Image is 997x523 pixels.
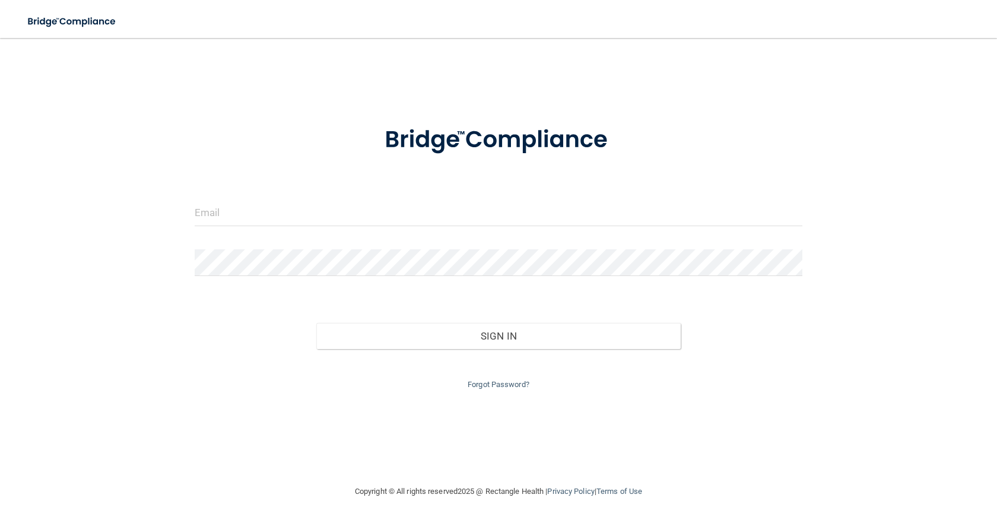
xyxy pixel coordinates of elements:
[18,9,127,34] img: bridge_compliance_login_screen.278c3ca4.svg
[316,323,681,349] button: Sign In
[282,473,715,511] div: Copyright © All rights reserved 2025 @ Rectangle Health | |
[195,199,802,226] input: Email
[360,109,637,171] img: bridge_compliance_login_screen.278c3ca4.svg
[596,487,642,496] a: Terms of Use
[468,380,529,389] a: Forgot Password?
[547,487,594,496] a: Privacy Policy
